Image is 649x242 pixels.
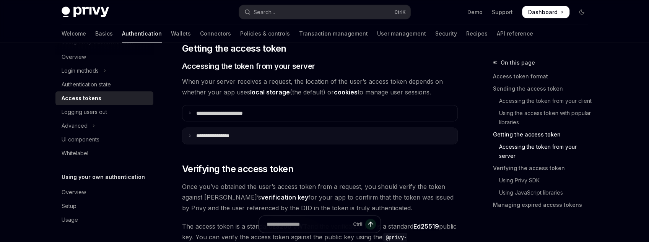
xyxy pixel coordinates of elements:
button: Toggle Advanced section [55,119,153,133]
div: Logging users out [62,107,107,117]
button: Send message [365,219,376,229]
h5: Using your own authentication [62,172,145,182]
div: Login methods [62,66,99,75]
a: Demo [467,8,483,16]
a: Recipes [466,24,488,43]
a: Setup [55,199,153,213]
a: Welcome [62,24,86,43]
div: Advanced [62,121,88,130]
span: Dashboard [528,8,558,16]
a: Overview [55,185,153,199]
div: Authentication state [62,80,111,89]
button: Open search [239,5,410,19]
a: Getting the access token [493,128,594,141]
span: When your server receives a request, the location of the user’s access token depends on whether y... [182,76,458,97]
button: Toggle Login methods section [55,64,153,78]
a: Support [492,8,513,16]
a: Authentication [122,24,162,43]
div: Search... [254,8,275,17]
a: Sending the access token [493,83,594,95]
input: Ask a question... [267,216,350,232]
a: Logging users out [55,105,153,119]
img: dark logo [62,7,109,18]
a: Whitelabel [55,146,153,160]
strong: cookies [334,88,358,96]
div: Overview [62,188,86,197]
a: Using Privy SDK [493,174,594,187]
a: Verifying the access token [493,162,594,174]
strong: local storage [250,88,290,96]
a: Transaction management [299,24,368,43]
a: Accessing the token from your server [493,141,594,162]
a: Authentication state [55,78,153,91]
div: Usage [62,215,78,224]
a: Overview [55,50,153,64]
span: Verifying the access token [182,163,293,175]
div: Overview [62,52,86,62]
a: Using JavaScript libraries [493,187,594,199]
span: Getting the access token [182,42,286,55]
a: Security [435,24,457,43]
span: Once you’ve obtained the user’s access token from a request, you should verify the token against ... [182,181,458,213]
span: Ctrl K [394,9,406,15]
a: Accessing the token from your client [493,95,594,107]
div: Whitelabel [62,149,88,158]
a: Policies & controls [240,24,290,43]
div: UI components [62,135,99,144]
a: API reference [497,24,533,43]
a: Access token format [493,70,594,83]
a: Connectors [200,24,231,43]
a: Using the access token with popular libraries [493,107,594,128]
a: Managing expired access tokens [493,199,594,211]
a: Dashboard [522,6,569,18]
a: Access tokens [55,91,153,105]
a: UI components [55,133,153,146]
span: Accessing the token from your server [182,61,315,71]
button: Toggle dark mode [576,6,588,18]
strong: verification key [261,193,308,201]
a: Basics [95,24,113,43]
div: Setup [62,201,76,211]
span: On this page [501,58,535,67]
a: Usage [55,213,153,227]
a: User management [377,24,426,43]
a: Wallets [171,24,191,43]
div: Access tokens [62,94,101,103]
